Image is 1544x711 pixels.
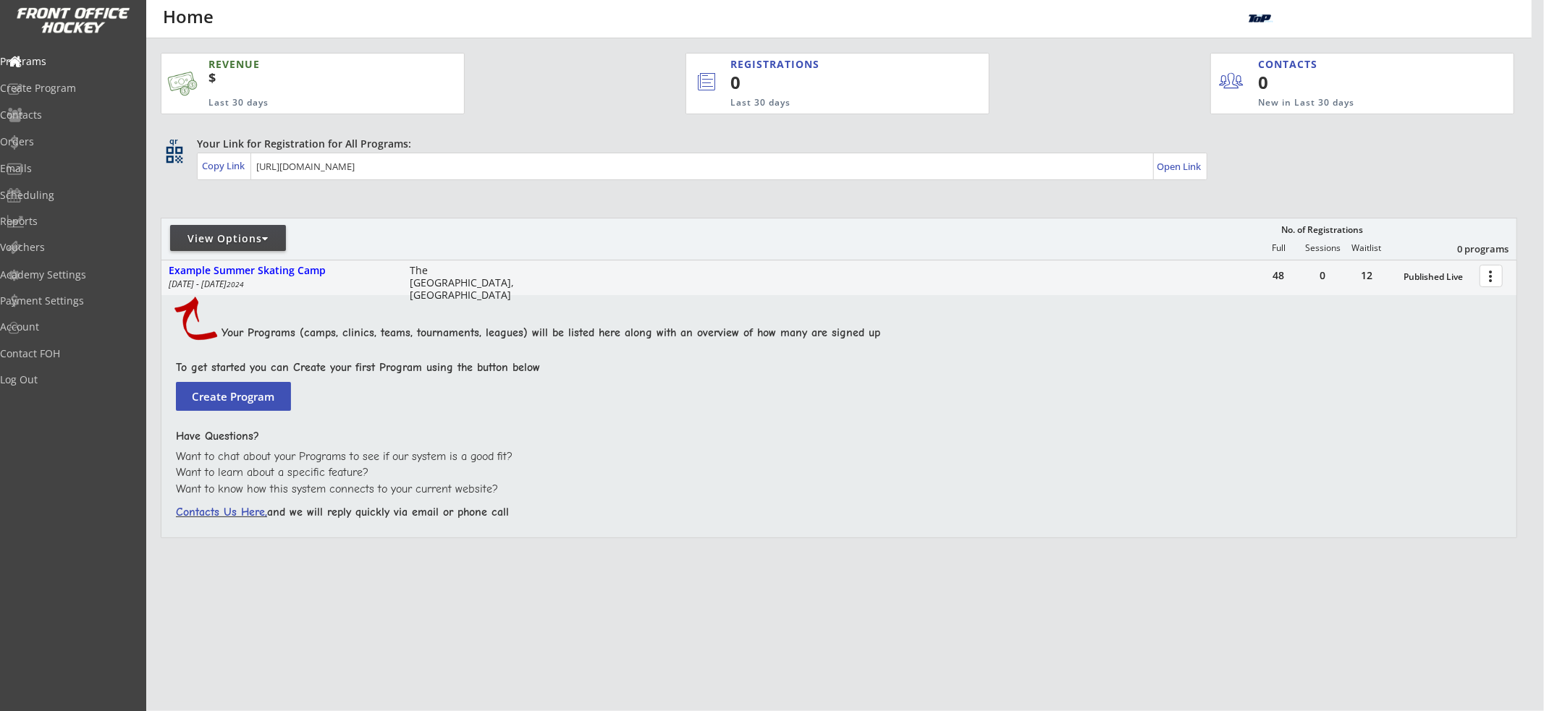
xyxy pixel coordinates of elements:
[1157,161,1203,173] div: Open Link
[1258,97,1446,109] div: New in Last 30 days
[176,428,1492,444] div: Have Questions?
[227,279,244,289] em: 2024
[1346,271,1389,281] div: 12
[410,265,523,301] div: The [GEOGRAPHIC_DATA], [GEOGRAPHIC_DATA]
[176,382,291,411] button: Create Program
[1258,57,1324,72] div: CONTACTS
[1258,70,1347,95] div: 0
[170,231,286,246] div: View Options
[730,97,929,109] div: Last 30 days
[1404,272,1472,282] div: Published Live
[1434,242,1509,255] div: 0 programs
[222,325,1506,341] div: Your Programs (camps, clinics, teams, tournaments, leagues) will be listed here along with an ove...
[1302,271,1345,281] div: 0
[730,57,921,72] div: REGISTRATIONS
[202,159,248,172] div: Copy Link
[1278,225,1367,235] div: No. of Registrations
[164,144,185,166] button: qr_code
[208,97,394,109] div: Last 30 days
[176,359,1492,375] div: To get started you can Create your first Program using the button below
[169,265,395,277] div: Example Summer Skating Camp
[730,70,940,95] div: 0
[1345,243,1388,253] div: Waitlist
[1257,243,1301,253] div: Full
[165,137,182,146] div: qr
[1157,156,1203,176] a: Open Link
[1302,243,1345,253] div: Sessions
[169,280,390,289] div: [DATE] - [DATE]
[1480,265,1503,287] button: more_vert
[1257,271,1301,281] div: 48
[176,504,1492,520] div: and we will reply quickly via email or phone call
[176,448,1492,497] div: Want to chat about your Programs to see if our system is a good fit? Want to learn about a specif...
[208,57,394,72] div: REVENUE
[197,137,1472,151] div: Your Link for Registration for All Programs:
[176,506,267,519] font: Contacts Us Here,
[208,69,216,86] sup: $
